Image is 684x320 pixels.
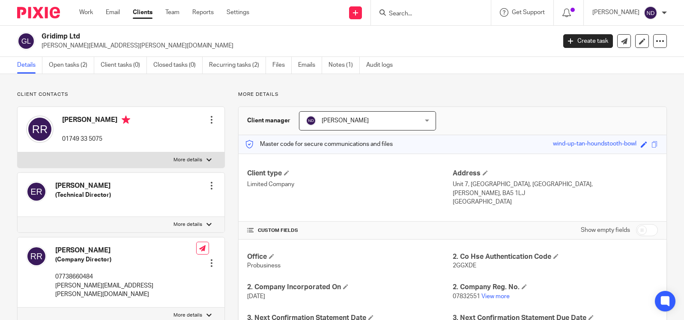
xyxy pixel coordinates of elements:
p: [PERSON_NAME][EMAIL_ADDRESS][PERSON_NAME][DOMAIN_NAME] [42,41,550,50]
img: svg%3E [26,116,54,143]
h4: Address [453,169,658,178]
h5: (Technical Director) [55,191,111,199]
a: Notes (1) [329,57,360,74]
a: Clients [133,8,152,17]
a: Work [79,8,93,17]
a: Create task [563,34,613,48]
img: svg%3E [306,116,316,126]
a: Client tasks (0) [101,57,147,74]
h4: CUSTOM FIELDS [247,227,452,234]
p: More details [173,312,202,319]
span: [PERSON_NAME] [322,118,369,124]
h4: Office [247,252,452,261]
span: 2GGXDE [453,263,476,269]
a: Open tasks (2) [49,57,94,74]
p: [PERSON_NAME], BA5 1LJ [453,189,658,198]
a: Audit logs [366,57,399,74]
h4: 2. Company Reg. No. [453,283,658,292]
img: Pixie [17,7,60,18]
label: Show empty fields [581,226,630,234]
a: Settings [227,8,249,17]
p: [PERSON_NAME] [592,8,639,17]
p: Master code for secure communications and files [245,140,393,148]
h4: [PERSON_NAME] [62,116,130,126]
a: Closed tasks (0) [153,57,203,74]
h2: Gridimp Ltd [42,32,448,41]
p: More details [173,221,202,228]
p: More details [238,91,667,98]
h4: 2. Company Incorporated On [247,283,452,292]
a: Details [17,57,42,74]
a: Email [106,8,120,17]
h4: [PERSON_NAME] [55,181,111,190]
i: Primary [122,116,130,124]
span: [DATE] [247,293,265,299]
h5: (Company Director) [55,255,196,264]
h4: Client type [247,169,452,178]
span: Probusiness [247,263,281,269]
p: [PERSON_NAME][EMAIL_ADDRESS][PERSON_NAME][DOMAIN_NAME] [55,281,196,299]
img: svg%3E [17,32,35,50]
p: 01749 33 5075 [62,135,130,143]
a: Reports [192,8,214,17]
input: Search [388,10,465,18]
p: [GEOGRAPHIC_DATA] [453,198,658,206]
a: Files [272,57,292,74]
h4: 2. Co Hse Authentication Code [453,252,658,261]
img: svg%3E [26,246,47,267]
a: Team [165,8,179,17]
span: Get Support [512,9,545,15]
h4: [PERSON_NAME] [55,246,196,255]
a: Recurring tasks (2) [209,57,266,74]
a: View more [481,293,510,299]
p: Limited Company [247,180,452,189]
p: Unit 7, [GEOGRAPHIC_DATA], [GEOGRAPHIC_DATA], [453,180,658,189]
a: Emails [298,57,322,74]
img: svg%3E [644,6,657,20]
p: More details [173,157,202,163]
h3: Client manager [247,116,290,125]
img: svg%3E [26,181,47,202]
p: Client contacts [17,91,225,98]
span: 07832551 [453,293,480,299]
p: 07738660484 [55,273,196,281]
div: wind-up-tan-houndstooth-bowl [553,139,636,149]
